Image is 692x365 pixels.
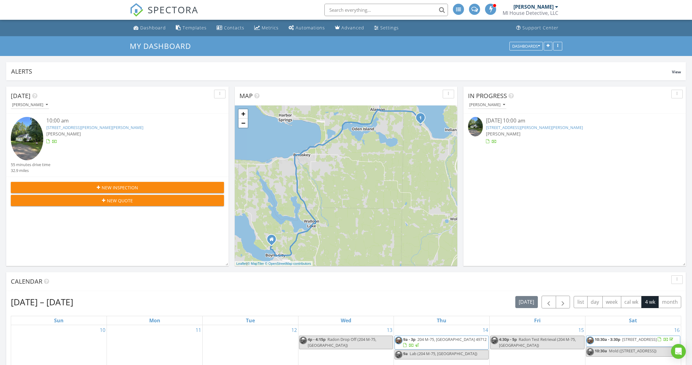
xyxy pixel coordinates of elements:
button: day [587,296,603,308]
a: SPECTORA [130,8,198,21]
i: 1 [419,116,422,120]
a: Go to August 13, 2025 [386,325,394,335]
div: Alerts [11,67,672,75]
span: New Quote [107,197,133,204]
div: 32.9 miles [11,168,50,174]
span: Radon Test Retrieval (204 M-75, [GEOGRAPHIC_DATA]) [499,337,576,348]
a: Contacts [214,22,247,34]
a: Templates [173,22,209,34]
img: mi_housed_detective_head_shot_w_logo.png [395,337,403,344]
div: | [235,261,313,266]
span: Calendar [11,277,42,286]
span: Radon Drop Off (204 M-75, [GEOGRAPHIC_DATA]) [308,337,376,348]
span: SPECTORA [148,3,198,16]
div: Contacts [224,25,244,31]
button: week [602,296,621,308]
span: [PERSON_NAME] [46,131,81,137]
button: Dashboards [509,42,543,50]
a: Thursday [436,316,448,325]
img: mi_housed_detective_head_shot_w_logo.png [395,351,403,359]
a: Go to August 15, 2025 [577,325,585,335]
span: 9a - 3p [403,337,416,342]
a: Saturday [628,316,638,325]
img: mi_housed_detective_head_shot_w_logo.png [586,337,594,344]
a: Automations (Advanced) [286,22,327,34]
div: 150 Grunow Dr, Boyne City MI 49712 [272,239,275,243]
a: 10:30a - 3:30p [STREET_ADDRESS] [586,336,680,347]
img: 9374828%2Fcover_photos%2Fwql6TFV3fSF7NODyMmMU%2Fsmall.9374828-1756390507900 [11,117,43,160]
img: mi_housed_detective_head_shot_w_logo.png [299,337,307,344]
button: list [574,296,588,308]
img: 9374828%2Fcover_photos%2Fwql6TFV3fSF7NODyMmMU%2Fsmall.9374828-1756390507900 [468,117,483,136]
button: 4 wk [641,296,659,308]
div: Advanced [341,25,364,31]
div: Dashboard [140,25,166,31]
a: 10:30a - 3:30p [STREET_ADDRESS] [595,337,674,342]
a: Go to August 14, 2025 [481,325,489,335]
img: mi_housed_detective_head_shot_w_logo.png [491,337,498,344]
span: [DATE] [11,92,31,100]
a: Wednesday [340,316,352,325]
a: Zoom out [238,118,248,128]
a: Metrics [252,22,281,34]
button: cal wk [621,296,642,308]
button: New Inspection [11,182,224,193]
button: Previous [542,296,556,308]
div: 10046 Rogers Rd, Alanson, MI 49706 [420,118,424,121]
a: My Dashboard [130,41,196,51]
button: New Quote [11,195,224,206]
input: Search everything... [324,4,448,16]
a: Go to August 10, 2025 [99,325,107,335]
a: Tuesday [245,316,256,325]
div: 10:00 am [46,117,206,125]
a: [STREET_ADDRESS][PERSON_NAME][PERSON_NAME] [486,125,583,130]
div: Automations [296,25,325,31]
button: month [658,296,681,308]
a: 10:00 am [STREET_ADDRESS][PERSON_NAME][PERSON_NAME] [PERSON_NAME] 55 minutes drive time 32.9 miles [11,117,224,174]
a: Friday [533,316,542,325]
button: Next [556,296,570,308]
a: © OpenStreetMap contributors [265,262,311,265]
a: Leaflet [236,262,247,265]
span: Lab (204 M-75, [GEOGRAPHIC_DATA]) [410,351,477,356]
div: Metrics [262,25,279,31]
span: Mold ([STREET_ADDRESS]) [609,348,656,354]
span: In Progress [468,92,507,100]
div: Dashboards [512,44,540,48]
a: Support Center [514,22,561,34]
a: Settings [372,22,401,34]
button: [DATE] [515,296,538,308]
div: Templates [183,25,207,31]
span: Map [239,92,253,100]
img: mi_housed_detective_head_shot_w_logo.png [586,348,594,356]
a: Sunday [53,316,65,325]
span: 4p - 4:15p [308,337,326,342]
h2: [DATE] – [DATE] [11,296,73,308]
a: Dashboard [131,22,168,34]
a: [DATE] 10:00 am [STREET_ADDRESS][PERSON_NAME][PERSON_NAME] [PERSON_NAME] [468,117,681,144]
span: 10:30a [595,348,607,354]
div: [PERSON_NAME] [513,4,554,10]
a: Monday [148,316,162,325]
div: Open Intercom Messenger [671,344,686,359]
div: 55 minutes drive time [11,162,50,168]
a: 9a - 3p 204 M-75, [GEOGRAPHIC_DATA] 49712 [403,337,487,348]
a: 9a - 3p 204 M-75, [GEOGRAPHIC_DATA] 49712 [395,336,489,350]
span: 10:30a - 3:30p [595,337,620,342]
a: Go to August 16, 2025 [673,325,681,335]
span: [STREET_ADDRESS] [622,337,657,342]
a: © MapTiler [247,262,264,265]
div: [DATE] 10:00 am [486,117,664,125]
div: MI House Detective, LLC [503,10,558,16]
img: The Best Home Inspection Software - Spectora [130,3,143,17]
span: 9a [403,351,408,356]
span: View [672,69,681,75]
span: 204 M-75, [GEOGRAPHIC_DATA] 49712 [417,337,487,342]
span: New Inspection [102,184,138,191]
div: Support Center [522,25,559,31]
div: Settings [380,25,399,31]
div: [PERSON_NAME] [12,103,48,107]
a: Go to August 11, 2025 [194,325,202,335]
a: Advanced [332,22,367,34]
a: [STREET_ADDRESS][PERSON_NAME][PERSON_NAME] [46,125,143,130]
